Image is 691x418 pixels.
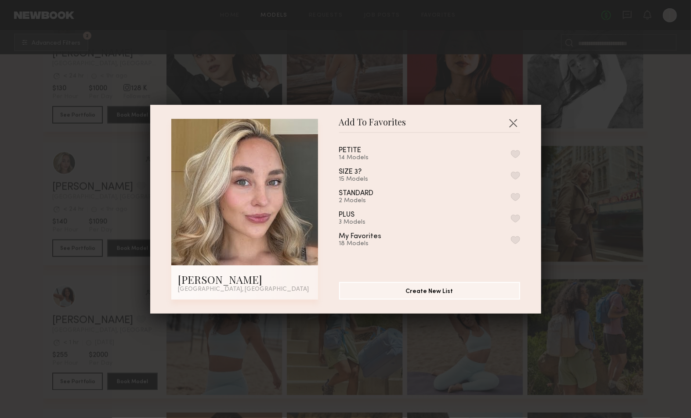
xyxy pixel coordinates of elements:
[506,116,520,130] button: Close
[339,147,362,154] div: PETITE
[339,176,383,183] div: 15 Models
[339,168,362,176] div: SIZE 3?
[178,286,311,293] div: [GEOGRAPHIC_DATA], [GEOGRAPHIC_DATA]
[339,233,382,240] div: My Favorites
[339,119,406,132] span: Add To Favorites
[339,240,403,247] div: 18 Models
[339,197,395,204] div: 2 Models
[339,211,355,219] div: PLUS
[339,190,374,197] div: STANDARD
[178,272,311,286] div: [PERSON_NAME]
[339,282,520,300] button: Create New List
[339,219,376,226] div: 3 Models
[339,154,383,161] div: 14 Models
